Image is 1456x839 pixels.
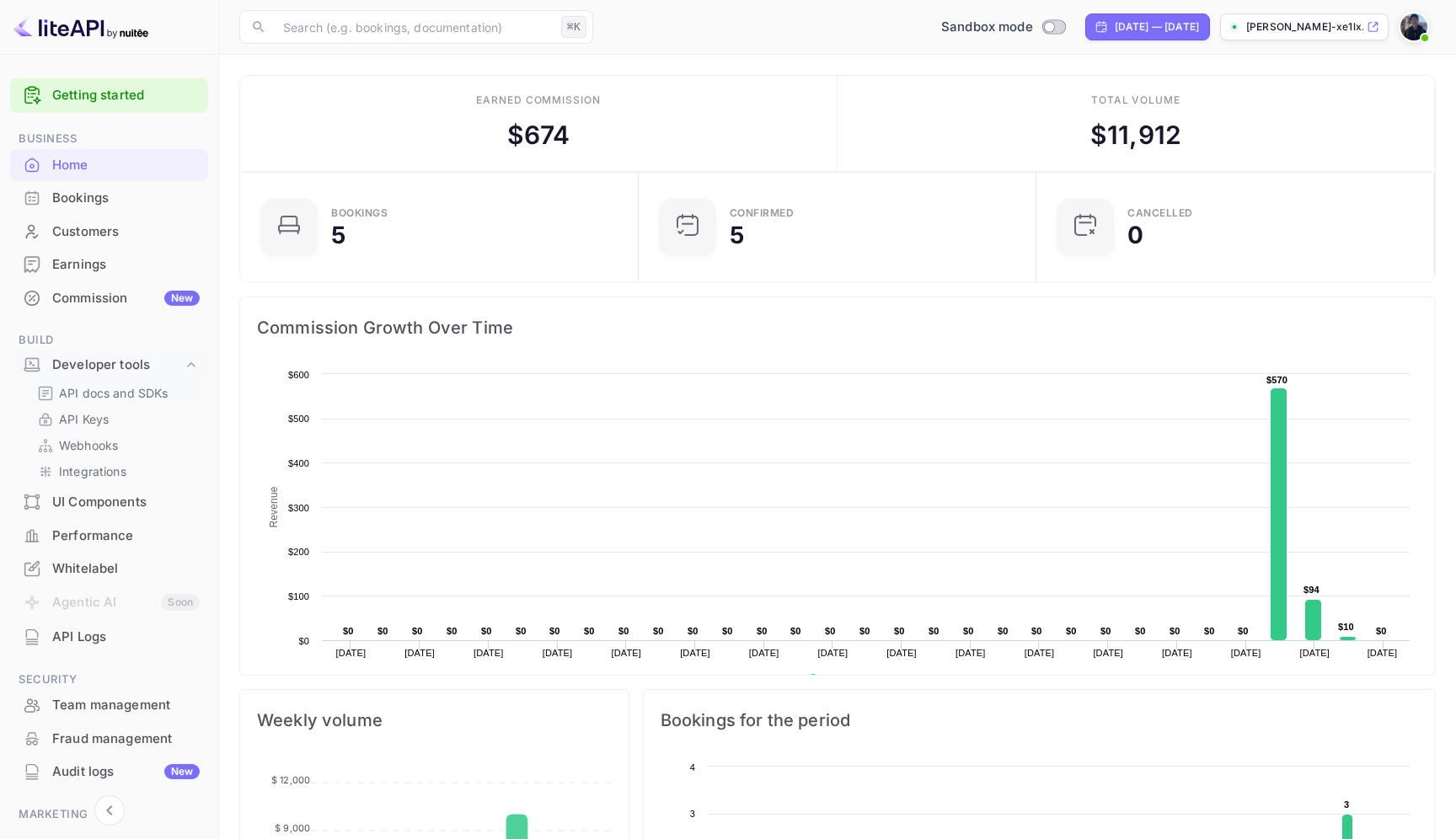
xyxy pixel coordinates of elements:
[59,410,109,428] p: API Keys
[52,86,200,105] a: Getting started
[13,13,148,40] img: LiteAPI logo
[1204,626,1215,636] text: $0
[1162,648,1192,658] text: [DATE]
[59,462,126,480] p: Integrations
[1303,585,1320,595] text: $94
[543,648,573,658] text: [DATE]
[52,729,200,749] div: Fraud management
[1127,208,1193,218] div: CANCELLED
[1170,626,1180,636] text: $0
[94,795,125,826] button: Collapse navigation
[1115,19,1199,35] div: [DATE] — [DATE]
[1090,116,1181,154] div: $ 11,912
[1338,622,1354,632] text: $10
[10,671,208,689] span: Security
[1368,648,1398,658] text: [DATE]
[10,149,208,180] a: Home
[30,459,201,484] div: Integrations
[1091,93,1181,108] div: Total volume
[1376,626,1387,636] text: $0
[481,626,492,636] text: $0
[10,520,208,553] div: Performance
[730,208,795,218] div: Confirmed
[749,648,779,658] text: [DATE]
[59,384,169,402] p: API docs and SDKs
[275,822,310,834] tspan: $ 9,000
[1231,648,1261,658] text: [DATE]
[963,626,974,636] text: $0
[52,628,200,647] div: API Logs
[516,626,527,636] text: $0
[271,774,310,786] tspan: $ 12,000
[10,182,208,213] a: Bookings
[288,591,309,601] text: $100
[730,223,744,247] div: 5
[30,433,201,457] div: Webhooks
[37,462,195,480] a: Integrations
[722,626,733,636] text: $0
[257,314,1418,341] span: Commission Growth Over Time
[10,621,208,654] div: API Logs
[790,626,801,636] text: $0
[10,182,208,215] div: Bookings
[412,626,423,636] text: $0
[10,689,208,720] a: Team management
[10,689,208,722] div: Team management
[688,626,699,636] text: $0
[1093,648,1123,658] text: [DATE]
[10,723,208,756] div: Fraud management
[37,436,195,454] a: Webhooks
[10,282,208,313] a: CommissionNew
[59,436,118,454] p: Webhooks
[10,805,208,824] span: Marketing
[10,130,208,148] span: Business
[476,93,601,108] div: Earned commission
[336,648,367,658] text: [DATE]
[331,223,345,247] div: 5
[10,486,208,519] div: UI Components
[757,626,768,636] text: $0
[10,248,208,280] a: Earnings
[1025,648,1055,658] text: [DATE]
[37,384,195,402] a: API docs and SDKs
[661,707,1418,734] span: Bookings for the period
[507,116,570,154] div: $ 674
[561,16,586,38] div: ⌘K
[52,493,200,512] div: UI Components
[288,547,309,557] text: $200
[10,149,208,182] div: Home
[288,458,309,468] text: $400
[10,216,208,248] div: Customers
[886,648,917,658] text: [DATE]
[10,216,208,247] a: Customers
[273,10,554,44] input: Search (e.g. bookings, documentation)
[474,648,504,658] text: [DATE]
[1300,648,1330,658] text: [DATE]
[1400,13,1427,40] img: Grayson Ho
[689,809,694,819] text: 3
[611,648,641,658] text: [DATE]
[680,648,710,658] text: [DATE]
[1031,626,1042,636] text: $0
[10,553,208,584] a: Whitelabel
[52,526,200,546] div: Performance
[52,355,183,375] div: Developer tools
[164,764,200,779] div: New
[268,486,280,527] text: Revenue
[1066,626,1077,636] text: $0
[10,621,208,652] a: API Logs
[549,626,560,636] text: $0
[1238,626,1249,636] text: $0
[52,222,200,242] div: Customers
[30,407,201,431] div: API Keys
[30,381,201,405] div: API docs and SDKs
[447,626,458,636] text: $0
[824,674,867,686] text: Revenue
[929,626,939,636] text: $0
[52,559,200,579] div: Whitelabel
[998,626,1009,636] text: $0
[10,520,208,551] a: Performance
[288,503,309,513] text: $300
[343,626,354,636] text: $0
[52,762,200,782] div: Audit logs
